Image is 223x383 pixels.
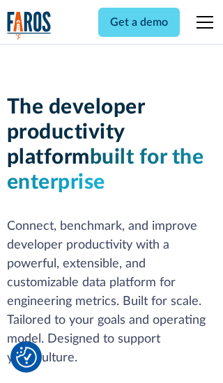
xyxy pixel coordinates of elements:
[16,347,37,368] button: Cookie Settings
[98,8,180,37] a: Get a demo
[188,6,216,39] div: menu
[16,347,37,368] img: Revisit consent button
[7,217,217,368] p: Connect, benchmark, and improve developer productivity with a powerful, extensible, and customiza...
[7,11,52,40] img: Logo of the analytics and reporting company Faros.
[7,147,204,193] span: built for the enterprise
[7,95,217,195] h1: The developer productivity platform
[7,11,52,40] a: home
